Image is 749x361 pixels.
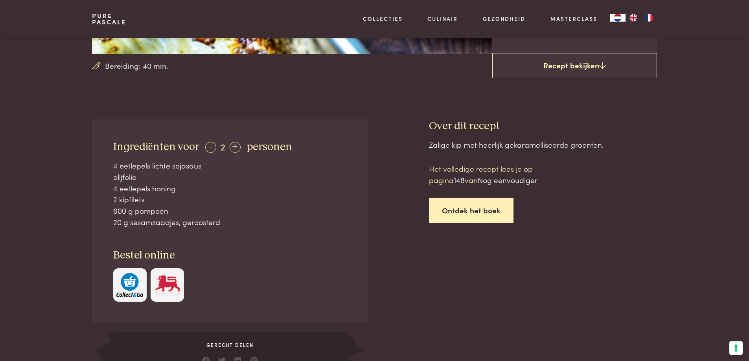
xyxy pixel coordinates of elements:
[626,14,657,22] ul: Language list
[363,15,403,23] a: Collecties
[116,341,344,348] span: Gerecht delen
[230,142,241,153] div: +
[478,174,537,185] span: Nog eenvoudiger
[113,249,348,262] h3: Bestel online
[626,14,641,22] a: EN
[113,141,199,152] span: Ingrediënten voor
[610,14,657,22] aside: Language selected: Nederlands
[483,15,525,23] a: Gezondheid
[113,171,348,183] div: olijfolie
[154,273,181,297] img: Delhaize
[116,273,143,297] img: c308188babc36a3a401bcb5cb7e020f4d5ab42f7cacd8327e500463a43eeb86c.svg
[610,14,626,22] a: NL
[429,119,657,133] h3: Over dit recept
[113,183,348,194] div: 4 eetlepels honing
[641,14,657,22] a: FR
[429,163,563,185] p: Het volledige recept lees je op pagina van
[729,341,743,355] button: Uw voorkeuren voor toestemming voor trackingtechnologieën
[205,142,216,153] div: -
[113,216,348,228] div: 20 g sesamzaadjes, geroosterd
[113,205,348,216] div: 600 g pompoen
[427,15,458,23] a: Culinair
[247,141,292,152] span: personen
[610,14,626,22] div: Language
[550,15,597,23] a: Masterclass
[454,174,465,185] span: 148
[105,60,168,71] span: Bereiding: 40 min.
[429,139,657,150] div: Zalige kip met heerlijk gekaramelliseerde groenten.
[221,140,225,153] span: 2
[113,194,348,205] div: 2 kipfilets
[113,160,348,171] div: 4 eetlepels lichte sojasaus
[429,198,513,223] a: Ontdek het boek
[92,13,126,25] a: PurePascale
[492,53,657,78] a: Recept bekijken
